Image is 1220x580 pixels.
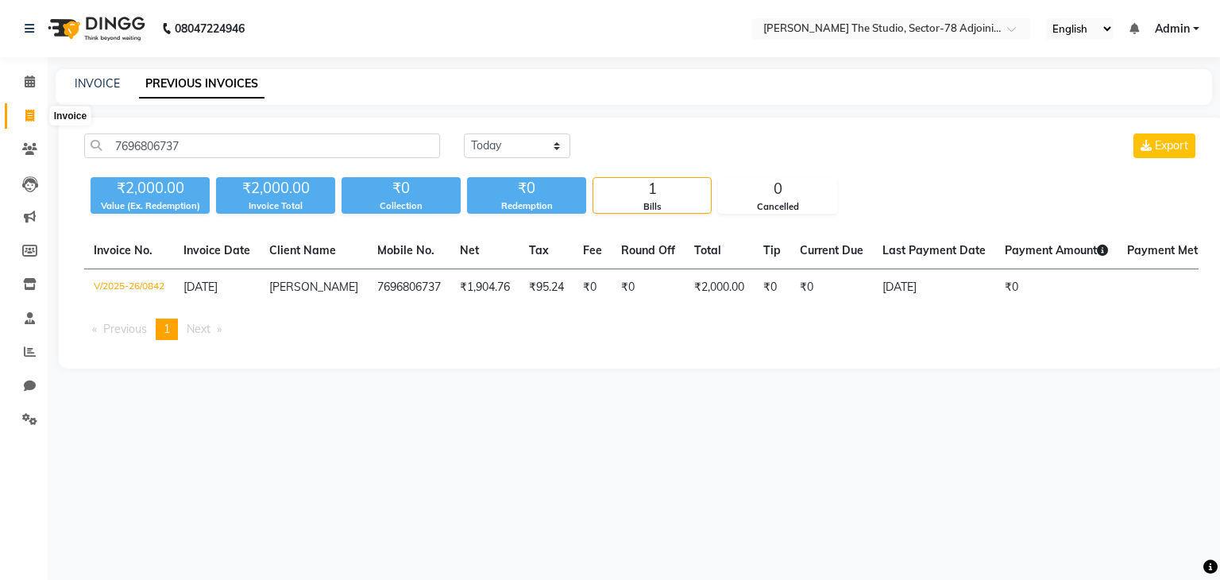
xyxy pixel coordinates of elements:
td: 7696806737 [368,269,450,307]
div: Invoice [50,106,91,126]
span: Tip [763,243,781,257]
div: ₹2,000.00 [216,177,335,199]
span: [DATE] [183,280,218,294]
span: Net [460,243,479,257]
div: Invoice Total [216,199,335,213]
span: Fee [583,243,602,257]
span: Tax [529,243,549,257]
button: Export [1133,133,1195,158]
div: 1 [593,178,711,200]
td: [DATE] [873,269,995,307]
span: Current Due [800,243,863,257]
span: Export [1155,138,1188,153]
span: Invoice No. [94,243,152,257]
td: ₹95.24 [519,269,573,307]
td: V/2025-26/0842 [84,269,174,307]
span: Mobile No. [377,243,434,257]
div: Bills [593,200,711,214]
div: Cancelled [719,200,836,214]
img: logo [41,6,149,51]
div: Value (Ex. Redemption) [91,199,210,213]
input: Search by Name/Mobile/Email/Invoice No [84,133,440,158]
td: ₹0 [995,269,1118,307]
nav: Pagination [84,319,1199,340]
span: Payment Amount [1005,243,1108,257]
span: Next [187,322,210,336]
div: ₹2,000.00 [91,177,210,199]
div: ₹0 [467,177,586,199]
span: Admin [1155,21,1190,37]
span: Round Off [621,243,675,257]
span: Last Payment Date [882,243,986,257]
span: Invoice Date [183,243,250,257]
span: Total [694,243,721,257]
div: ₹0 [342,177,461,199]
td: ₹0 [612,269,685,307]
div: 0 [719,178,836,200]
td: ₹1,904.76 [450,269,519,307]
span: Client Name [269,243,336,257]
td: ₹0 [754,269,790,307]
div: Redemption [467,199,586,213]
span: [PERSON_NAME] [269,280,358,294]
td: ₹2,000.00 [685,269,754,307]
a: INVOICE [75,76,120,91]
span: 1 [164,322,170,336]
a: PREVIOUS INVOICES [139,70,264,99]
div: Collection [342,199,461,213]
b: 08047224946 [175,6,245,51]
td: ₹0 [573,269,612,307]
td: ₹0 [790,269,873,307]
span: Previous [103,322,147,336]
